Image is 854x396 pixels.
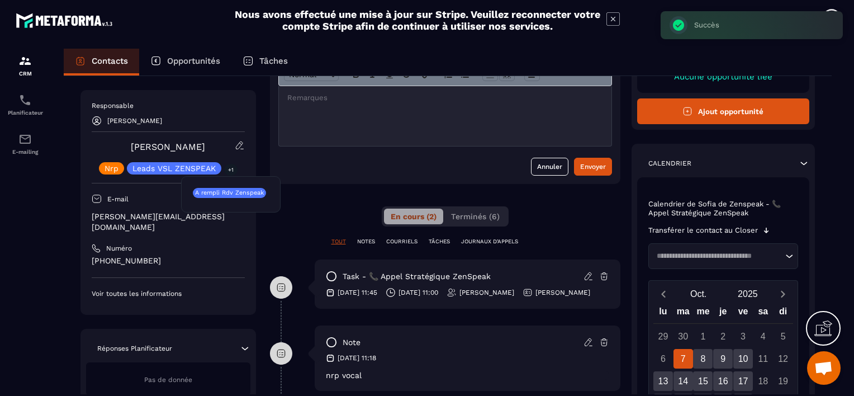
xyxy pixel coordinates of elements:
[338,353,376,362] p: [DATE] 11:18
[673,304,693,323] div: ma
[713,371,733,391] div: 16
[774,327,793,346] div: 5
[723,284,772,304] button: Open years overlay
[753,371,773,391] div: 18
[3,85,48,124] a: schedulerschedulerPlanificateur
[131,142,205,152] a: [PERSON_NAME]
[774,349,793,369] div: 12
[132,164,216,172] p: Leads VSL ZENSPEAK
[92,101,245,110] p: Responsable
[693,349,713,369] div: 8
[648,200,799,218] p: Calendrier de Sofia de Zenspeak - 📞 Appel Stratégique ZenSpeak
[451,212,500,221] span: Terminés (6)
[531,158,568,176] button: Annuler
[224,164,238,176] p: +1
[3,149,48,155] p: E-mailing
[713,304,733,323] div: je
[386,238,417,246] p: COURRIELS
[653,286,674,301] button: Previous month
[753,327,773,346] div: 4
[343,271,491,282] p: task - 📞 Appel Stratégique ZenSpeak
[338,288,377,297] p: [DATE] 11:45
[774,371,793,391] div: 19
[772,286,793,301] button: Next month
[693,304,713,323] div: me
[144,376,192,384] span: Pas de donnée
[693,327,713,346] div: 1
[64,49,139,76] a: Contacts
[807,351,841,385] div: Ouvrir le chat
[733,327,753,346] div: 3
[653,371,673,391] div: 13
[139,49,231,76] a: Opportunités
[391,212,437,221] span: En cours (2)
[673,327,693,346] div: 30
[105,164,118,172] p: Nrp
[653,327,673,346] div: 29
[195,189,264,197] p: A rempli Rdv Zenspeak
[97,344,172,353] p: Réponses Planificateur
[234,8,601,32] h2: Nous avons effectué une mise à jour sur Stripe. Veuillez reconnecter votre compte Stripe afin de ...
[674,284,723,304] button: Open months overlay
[733,371,753,391] div: 17
[92,56,128,66] p: Contacts
[713,327,733,346] div: 2
[343,337,360,348] p: note
[653,349,673,369] div: 6
[92,289,245,298] p: Voir toutes les informations
[648,226,758,235] p: Transférer le contact au Closer
[444,209,506,224] button: Terminés (6)
[107,117,162,125] p: [PERSON_NAME]
[535,288,590,297] p: [PERSON_NAME]
[429,238,450,246] p: TÂCHES
[693,371,713,391] div: 15
[713,349,733,369] div: 9
[18,93,32,107] img: scheduler
[3,124,48,163] a: emailemailE-mailing
[733,304,753,323] div: ve
[259,56,288,66] p: Tâches
[231,49,299,76] a: Tâches
[326,371,609,380] p: nrp vocal
[461,238,518,246] p: JOURNAUX D'APPELS
[648,159,691,168] p: Calendrier
[673,349,693,369] div: 7
[357,238,375,246] p: NOTES
[753,304,773,323] div: sa
[773,304,793,323] div: di
[459,288,514,297] p: [PERSON_NAME]
[3,110,48,116] p: Planificateur
[733,349,753,369] div: 10
[653,251,783,262] input: Search for option
[3,70,48,77] p: CRM
[167,56,220,66] p: Opportunités
[18,54,32,68] img: formation
[648,72,799,82] p: Aucune opportunité liée
[92,256,245,266] p: [PHONE_NUMBER]
[637,98,810,124] button: Ajout opportunité
[653,304,673,323] div: lu
[107,195,129,204] p: E-mail
[398,288,438,297] p: [DATE] 11:00
[574,158,612,176] button: Envoyer
[18,133,32,146] img: email
[16,10,116,31] img: logo
[673,371,693,391] div: 14
[384,209,443,224] button: En cours (2)
[92,211,245,233] p: [PERSON_NAME][EMAIL_ADDRESS][DOMAIN_NAME]
[648,243,799,269] div: Search for option
[580,161,606,172] div: Envoyer
[3,46,48,85] a: formationformationCRM
[753,349,773,369] div: 11
[106,244,132,253] p: Numéro
[331,238,346,246] p: TOUT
